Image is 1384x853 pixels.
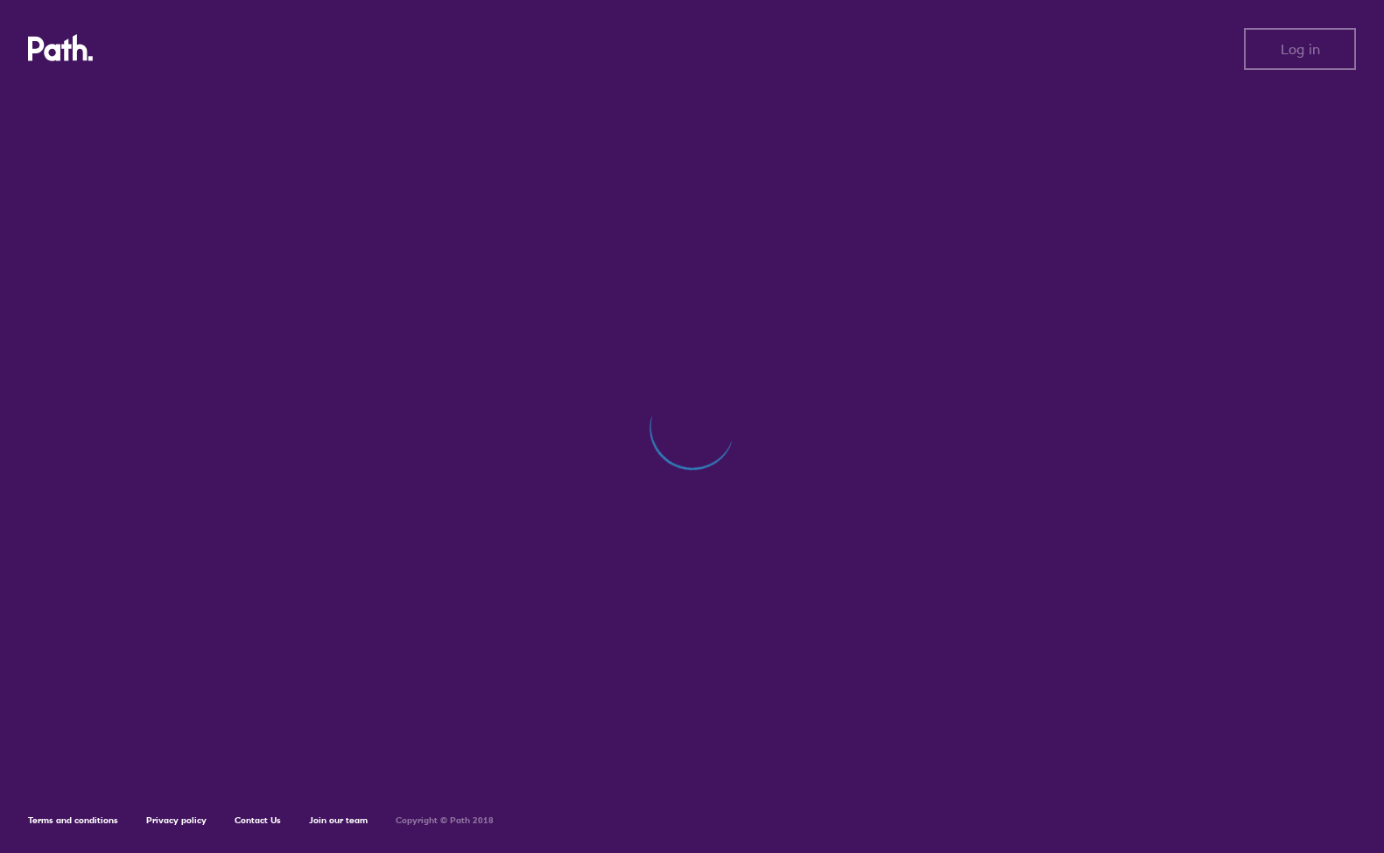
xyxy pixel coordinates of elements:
a: Contact Us [235,815,281,826]
a: Terms and conditions [28,815,118,826]
span: Log in [1281,41,1320,57]
a: Join our team [309,815,368,826]
h6: Copyright © Path 2018 [396,815,494,826]
a: Privacy policy [146,815,207,826]
button: Log in [1244,28,1356,70]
